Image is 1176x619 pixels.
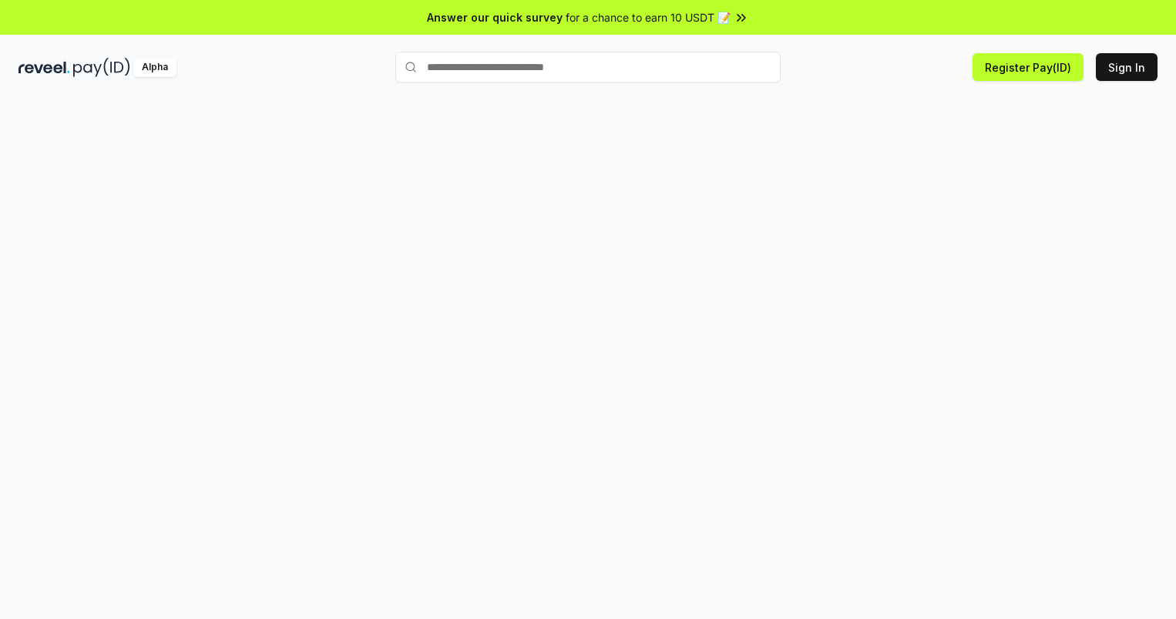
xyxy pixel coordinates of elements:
[1096,53,1158,81] button: Sign In
[73,58,130,77] img: pay_id
[133,58,176,77] div: Alpha
[566,9,731,25] span: for a chance to earn 10 USDT 📝
[18,58,70,77] img: reveel_dark
[427,9,563,25] span: Answer our quick survey
[973,53,1084,81] button: Register Pay(ID)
